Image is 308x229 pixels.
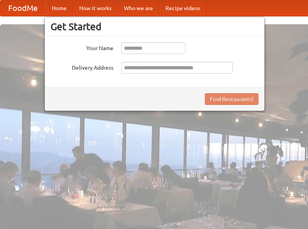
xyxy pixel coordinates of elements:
[73,0,118,16] a: How it works
[159,0,206,16] a: Recipe videos
[46,0,73,16] a: Home
[51,62,113,72] label: Delivery Address
[0,0,46,16] a: FoodMe
[205,93,259,105] button: Find Restaurants!
[118,0,159,16] a: Who we are
[51,21,259,32] h3: Get Started
[51,42,113,52] label: Your Name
